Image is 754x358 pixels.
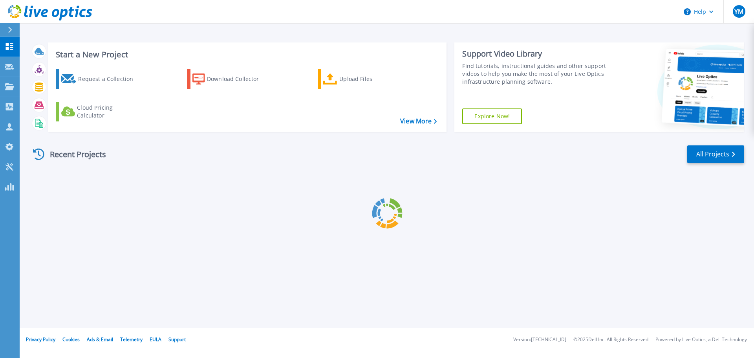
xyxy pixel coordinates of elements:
li: © 2025 Dell Inc. All Rights Reserved [573,337,648,342]
div: Request a Collection [78,71,141,87]
div: Cloud Pricing Calculator [77,104,140,119]
span: YM [734,8,743,15]
a: Upload Files [318,69,405,89]
a: Request a Collection [56,69,143,89]
div: Upload Files [339,71,402,87]
h3: Start a New Project [56,50,437,59]
li: Version: [TECHNICAL_ID] [513,337,566,342]
a: Cloud Pricing Calculator [56,102,143,121]
a: All Projects [687,145,744,163]
li: Powered by Live Optics, a Dell Technology [655,337,747,342]
a: Support [168,336,186,343]
div: Support Video Library [462,49,610,59]
a: Telemetry [120,336,143,343]
a: Explore Now! [462,108,522,124]
a: View More [400,117,437,125]
div: Download Collector [207,71,270,87]
a: Download Collector [187,69,275,89]
a: EULA [150,336,161,343]
a: Privacy Policy [26,336,55,343]
div: Recent Projects [30,145,117,164]
a: Cookies [62,336,80,343]
a: Ads & Email [87,336,113,343]
div: Find tutorials, instructional guides and other support videos to help you make the most of your L... [462,62,610,86]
